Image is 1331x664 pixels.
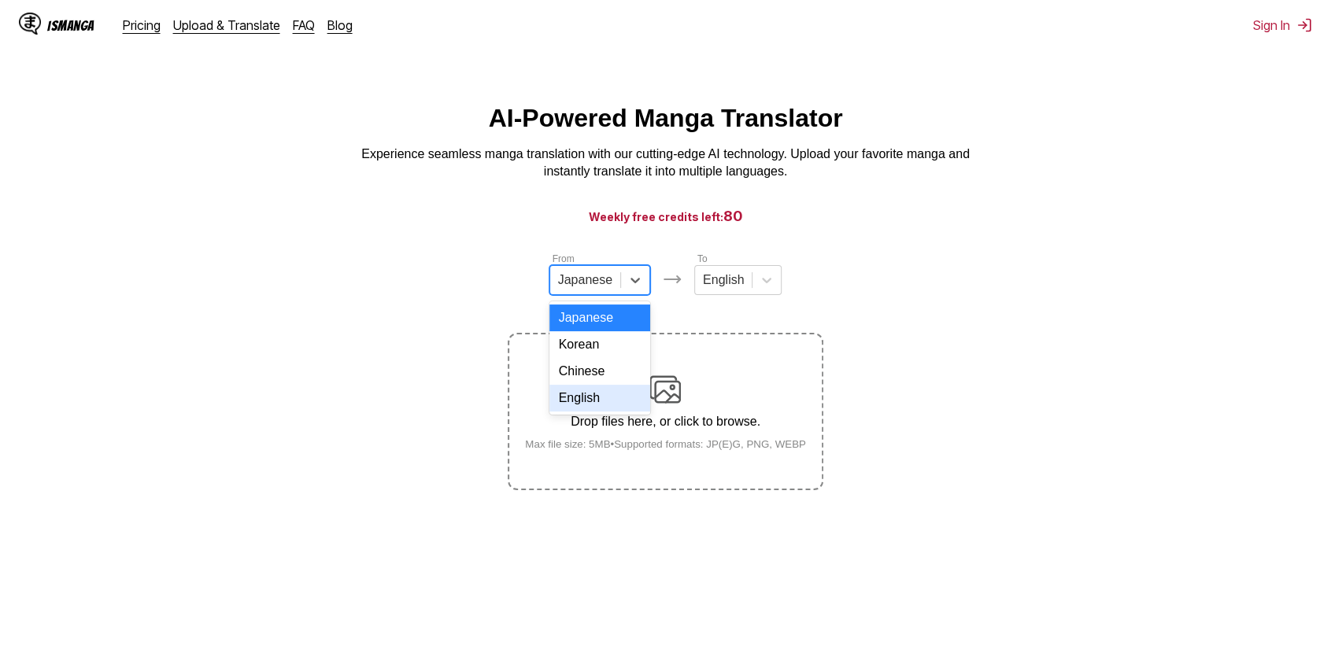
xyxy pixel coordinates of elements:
[351,146,981,181] p: Experience seamless manga translation with our cutting-edge AI technology. Upload your favorite m...
[549,304,650,331] div: Japanese
[19,13,41,35] img: IsManga Logo
[723,208,743,224] span: 80
[38,206,1293,226] h3: Weekly free credits left:
[512,415,819,429] p: Drop files here, or click to browse.
[293,17,315,33] a: FAQ
[173,17,280,33] a: Upload & Translate
[549,385,650,411] div: English
[1296,17,1312,33] img: Sign out
[19,13,123,38] a: IsManga LogoIsManga
[1253,17,1312,33] button: Sign In
[553,253,575,264] label: From
[123,17,161,33] a: Pricing
[512,438,819,450] small: Max file size: 5MB • Supported formats: JP(E)G, PNG, WEBP
[489,104,843,133] h1: AI-Powered Manga Translator
[663,270,682,289] img: Languages icon
[549,331,650,358] div: Korean
[327,17,353,33] a: Blog
[697,253,708,264] label: To
[549,358,650,385] div: Chinese
[47,18,94,33] div: IsManga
